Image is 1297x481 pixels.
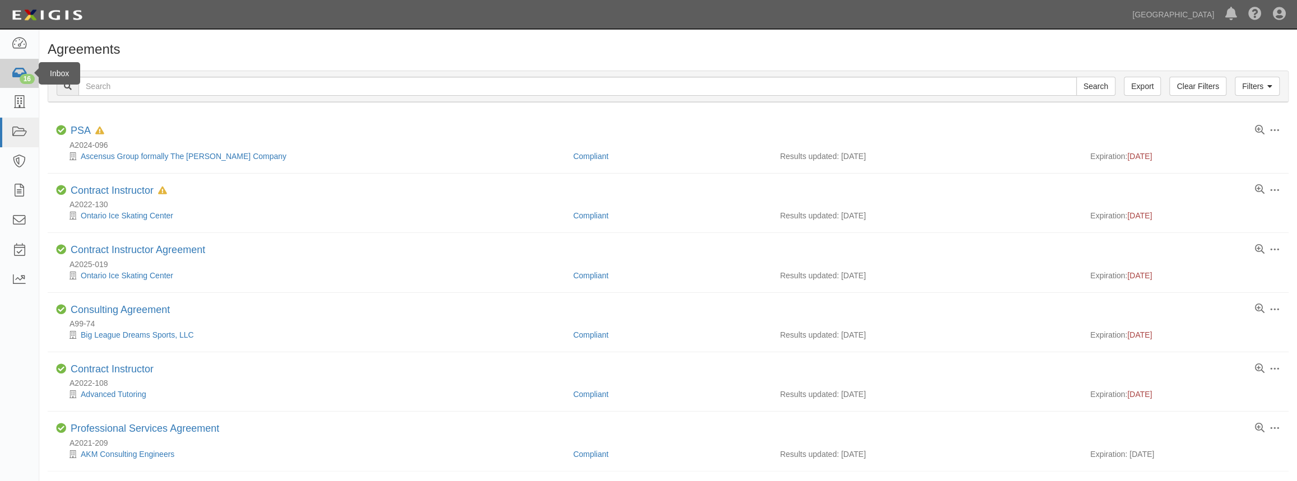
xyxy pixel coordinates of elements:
[1255,125,1264,136] a: View results summary
[39,62,80,85] div: Inbox
[71,185,154,196] a: Contract Instructor
[573,211,609,220] a: Compliant
[56,245,66,255] i: Compliant
[1090,270,1280,281] div: Expiration:
[71,304,170,315] a: Consulting Agreement
[56,305,66,315] i: Compliant
[1090,389,1280,400] div: Expiration:
[573,450,609,459] a: Compliant
[71,244,205,255] a: Contract Instructor Agreement
[81,271,173,280] a: Ontario Ice Skating Center
[81,390,146,399] a: Advanced Tutoring
[780,270,1074,281] div: Results updated: [DATE]
[1090,151,1280,162] div: Expiration:
[56,449,565,460] div: AKM Consulting Engineers
[1248,8,1262,21] i: Help Center - Complianz
[56,199,1289,210] div: A2022-130
[71,185,167,197] div: Contract Instructor
[56,210,565,221] div: Ontario Ice Skating Center
[48,42,1289,57] h1: Agreements
[71,363,154,375] a: Contract Instructor
[71,125,104,137] div: PSA
[573,390,609,399] a: Compliant
[1169,77,1226,96] a: Clear Filters
[71,304,170,316] div: Consulting Agreement
[78,77,1077,96] input: Search
[1090,210,1280,221] div: Expiration:
[780,389,1074,400] div: Results updated: [DATE]
[56,259,1289,270] div: A2025-019
[1255,185,1264,195] a: View results summary
[1255,364,1264,374] a: View results summary
[780,329,1074,340] div: Results updated: [DATE]
[56,151,565,162] div: Ascensus Group formally The Howard E. Nyhart Company
[780,210,1074,221] div: Results updated: [DATE]
[71,363,154,376] div: Contract Instructor
[573,330,609,339] a: Compliant
[56,139,1289,151] div: A2024-096
[71,125,91,136] a: PSA
[81,450,174,459] a: AKM Consulting Engineers
[71,244,205,256] div: Contract Instructor Agreement
[20,74,35,84] div: 16
[56,318,1289,329] div: A99-74
[1127,211,1152,220] span: [DATE]
[1090,449,1280,460] div: Expiration: [DATE]
[56,377,1289,389] div: A2022-108
[56,329,565,340] div: Big League Dreams Sports, LLC
[56,270,565,281] div: Ontario Ice Skating Center
[81,152,286,161] a: Ascensus Group formally The [PERSON_NAME] Company
[8,5,86,25] img: logo-5460c22ac91f19d4615b14bd174203de0afe785f0fc80cf4dbbc73dc1793850b.png
[81,211,173,220] a: Ontario Ice Skating Center
[71,423,219,434] a: Professional Services Agreement
[56,364,66,374] i: Compliant
[1127,271,1152,280] span: [DATE]
[780,151,1074,162] div: Results updated: [DATE]
[1255,423,1264,433] a: View results summary
[1235,77,1280,96] a: Filters
[56,125,66,136] i: Compliant
[56,437,1289,449] div: A2021-209
[573,152,609,161] a: Compliant
[573,271,609,280] a: Compliant
[1255,245,1264,255] a: View results summary
[1124,77,1161,96] a: Export
[1076,77,1115,96] input: Search
[56,423,66,433] i: Compliant
[1127,390,1152,399] span: [DATE]
[71,423,219,435] div: Professional Services Agreement
[158,187,167,195] i: In Default since 08/07/2025
[1127,152,1152,161] span: [DATE]
[56,389,565,400] div: Advanced Tutoring
[780,449,1074,460] div: Results updated: [DATE]
[95,127,104,135] i: In Default since 07/22/2025
[1255,304,1264,314] a: View results summary
[81,330,194,339] a: Big League Dreams Sports, LLC
[1090,329,1280,340] div: Expiration:
[1127,330,1152,339] span: [DATE]
[1127,3,1220,26] a: [GEOGRAPHIC_DATA]
[56,185,66,195] i: Compliant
